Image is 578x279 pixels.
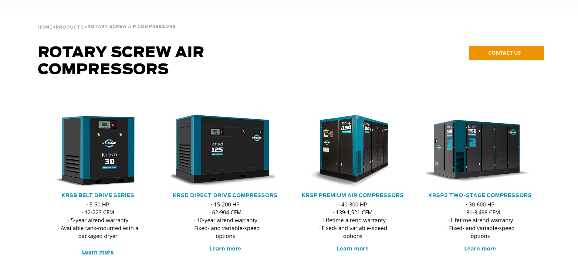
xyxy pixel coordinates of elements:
a: KRSP Premium Air Compressors [302,193,404,198]
div: krsp350 [426,115,534,188]
span: Products [56,26,84,29]
div: krsb30 [44,115,152,188]
a: CONTACT US [469,46,544,60]
a: Learn more [209,245,241,252]
img: krsd125 [167,115,275,188]
p: · 40-300 HP · 139-1,521 CFM · Lifetime airend warranty · Fixed- and variable-speed options [311,200,395,240]
span: CONTACT US [488,49,521,56]
a: Learn more [337,245,369,252]
img: krsp350 [422,115,530,188]
p: · 30-600 HP · 131-3,498 CFM · Lifetime airend warranty · Fixed- and variable-speed options [438,200,522,240]
div: > > [38,9,176,32]
img: krsp150 [294,115,402,188]
a: Home [38,24,52,30]
a: Products [56,24,84,30]
div: krsd125 [171,115,279,188]
img: krsb30 [39,115,147,188]
span: Home [38,26,52,29]
p: · 5-50 HP · 12-223 CFM · 5-year airend warranty · Available tank-mounted with a packaged dryer [56,200,140,256]
a: KRSP2 Two-Stage Compressors [428,193,532,198]
span: Rotary Screw Air Compressors [38,46,204,77]
span: Rotary Screw Air Compressors [87,25,176,29]
a: Learn more [464,245,496,252]
a: Learn more [82,248,114,255]
a: KRSD Direct Drive Compressors [173,193,278,198]
p: · 15-200 HP · 62-904 CFM · 10-year airend warranty · Fixed- and variable-speed options [184,200,267,240]
div: krsp150 [299,115,407,188]
a: KRSB Belt Drive Series [62,193,134,198]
